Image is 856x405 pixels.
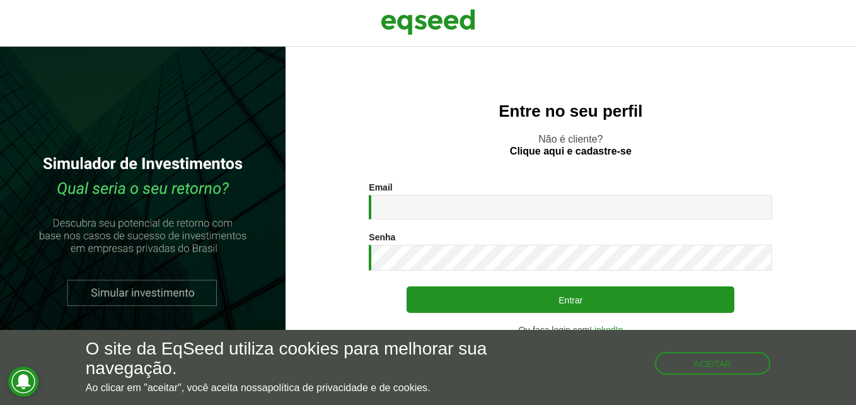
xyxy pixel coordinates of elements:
[86,339,497,379] h5: O site da EqSeed utiliza cookies para melhorar sua navegação.
[381,6,475,38] img: EqSeed Logo
[407,286,734,313] button: Entrar
[369,183,392,192] label: Email
[369,326,772,334] div: Ou faça login com
[311,102,831,120] h2: Entre no seu perfil
[268,383,428,393] a: política de privacidade e de cookies
[369,233,395,242] label: Senha
[655,352,771,375] button: Aceitar
[311,133,831,157] p: Não é cliente?
[510,146,632,156] a: Clique aqui e cadastre-se
[86,382,497,394] p: Ao clicar em "aceitar", você aceita nossa .
[589,326,623,334] a: LinkedIn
